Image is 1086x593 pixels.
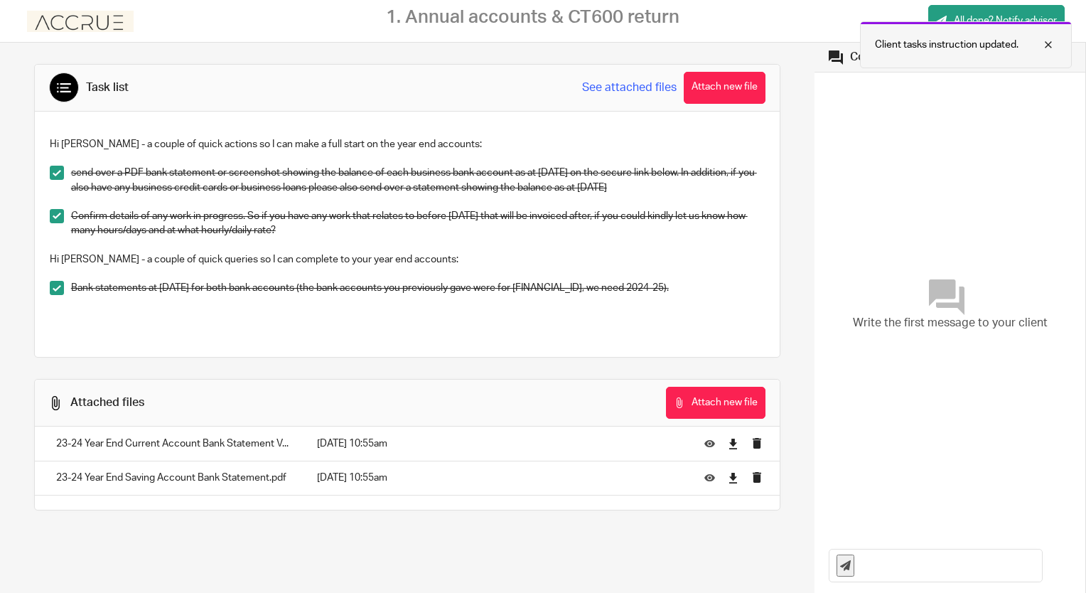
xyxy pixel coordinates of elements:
a: Download [728,437,738,451]
p: Hi [PERSON_NAME] - a couple of quick actions so I can make a full start on the year end accounts: [50,137,765,166]
div: Task list [86,80,129,95]
button: Attach new file [684,72,765,104]
p: Hi [PERSON_NAME] - a couple of quick queries so I can complete to your year end accounts: [50,252,765,267]
p: 23-24 Year End Saving Account Bank Statement.pdf [56,471,289,485]
h2: 1. Annual accounts & CT600 return [386,6,679,28]
p: 23-24 Year End Current Account Bank Statement V... [56,437,289,451]
a: See attached files [582,80,677,96]
p: Bank statements at [DATE] for both bank accounts (the bank accounts you previously gave were for ... [71,281,765,295]
p: [DATE] 10:55am [317,471,684,485]
div: Attached files [70,395,144,410]
p: send over a PDF bank statement or screenshot showing the balance of each business bank account as... [71,166,765,195]
span: Write the first message to your client [853,315,1048,331]
p: Confirm details of any work in progress. So if you have any work that relates to before [DATE] th... [71,209,765,238]
a: All done? Notify advisor [928,5,1065,37]
p: [DATE] 10:55am [317,437,684,451]
img: Accrue%20logo.png [27,11,134,32]
p: Client tasks instruction updated. [875,38,1018,52]
a: Download [728,471,738,485]
button: Attach new file [666,387,765,419]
